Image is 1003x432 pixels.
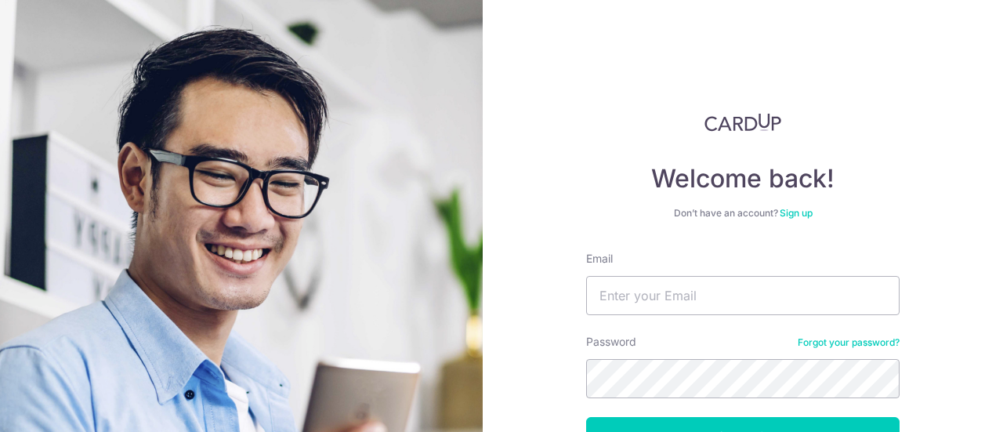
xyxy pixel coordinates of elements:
[586,276,900,315] input: Enter your Email
[704,113,781,132] img: CardUp Logo
[586,251,613,267] label: Email
[586,207,900,220] div: Don’t have an account?
[586,163,900,194] h4: Welcome back!
[586,334,636,350] label: Password
[798,336,900,349] a: Forgot your password?
[780,207,813,219] a: Sign up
